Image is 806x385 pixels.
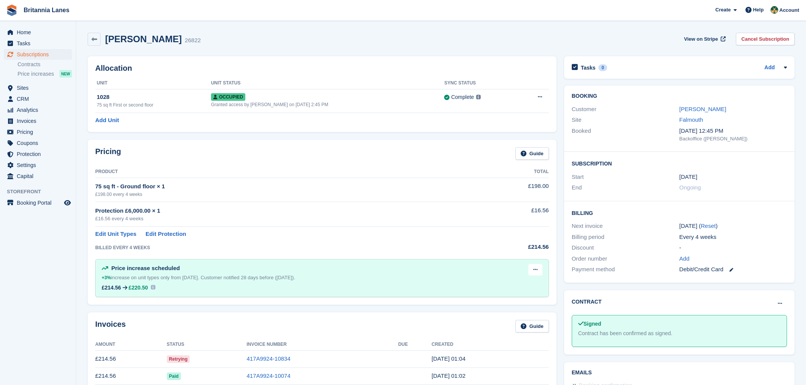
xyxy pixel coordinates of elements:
[4,49,72,60] a: menu
[4,38,72,49] a: menu
[102,275,199,280] span: increase on unit types only from [DATE].
[201,275,295,280] span: Customer notified 28 days before ([DATE]).
[572,127,680,143] div: Booked
[95,64,549,73] h2: Allocation
[97,93,211,102] div: 1028
[102,274,111,282] div: +3%
[572,173,680,181] div: Start
[679,116,703,123] a: Falmouth
[97,102,211,108] div: 75 sq ft First or second floor
[779,6,799,14] span: Account
[95,77,211,89] th: Unit
[679,173,697,181] time: 2023-11-16 00:00:00 UTC
[679,233,787,242] div: Every 4 weeks
[432,355,465,362] time: 2025-08-21 00:04:40 UTC
[465,243,549,251] div: £214.56
[246,372,290,379] a: 417A9924-10074
[146,230,186,239] a: Edit Protection
[572,233,680,242] div: Billing period
[18,70,72,78] a: Price increases NEW
[95,166,465,178] th: Product
[684,35,718,43] span: View on Stripe
[764,64,775,72] a: Add
[444,77,517,89] th: Sync Status
[572,255,680,263] div: Order number
[167,339,247,351] th: Status
[17,149,62,159] span: Protection
[515,320,549,332] a: Guide
[167,372,181,380] span: Paid
[95,191,465,198] div: £198.00 every 4 weeks
[4,27,72,38] a: menu
[185,36,201,45] div: 26822
[246,339,398,351] th: Invoice Number
[679,222,787,231] div: [DATE] ( )
[95,244,465,251] div: BILLED EVERY 4 WEEKS
[17,27,62,38] span: Home
[572,209,787,216] h2: Billing
[701,223,716,229] a: Reset
[211,93,245,101] span: Occupied
[578,320,780,328] div: Signed
[572,159,787,167] h2: Subscription
[17,116,62,126] span: Invoices
[17,138,62,148] span: Coupons
[7,188,76,196] span: Storefront
[63,198,72,207] a: Preview store
[4,127,72,137] a: menu
[679,184,701,191] span: Ongoing
[679,135,787,143] div: Backoffice ([PERSON_NAME])
[572,265,680,274] div: Payment method
[95,147,121,160] h2: Pricing
[679,106,726,112] a: [PERSON_NAME]
[95,207,465,215] div: Protection £6,000.00 × 1
[95,215,465,223] div: £16.56 every 4 weeks
[17,49,62,60] span: Subscriptions
[465,166,549,178] th: Total
[679,243,787,252] div: -
[129,285,148,291] span: £220.50
[4,105,72,115] a: menu
[59,70,72,78] div: NEW
[95,350,167,367] td: £214.56
[17,94,62,104] span: CRM
[17,171,62,181] span: Capital
[572,93,787,99] h2: Booking
[95,320,126,332] h2: Invoices
[515,147,549,160] a: Guide
[17,197,62,208] span: Booking Portal
[581,64,596,71] h2: Tasks
[105,34,182,44] h2: [PERSON_NAME]
[95,182,465,191] div: 75 sq ft - Ground floor × 1
[572,298,602,306] h2: Contract
[17,38,62,49] span: Tasks
[95,339,167,351] th: Amount
[572,183,680,192] div: End
[432,339,549,351] th: Created
[4,149,72,159] a: menu
[17,127,62,137] span: Pricing
[102,285,121,291] div: £214.56
[151,285,155,290] img: icon-info-931a05b42745ab749e9cb3f8fd5492de83d1ef71f8849c2817883450ef4d471b.svg
[17,83,62,93] span: Sites
[211,101,445,108] div: Granted access by [PERSON_NAME] on [DATE] 2:45 PM
[246,355,290,362] a: 417A9924-10834
[4,138,72,148] a: menu
[465,202,549,227] td: £16.56
[572,243,680,252] div: Discount
[4,171,72,181] a: menu
[572,222,680,231] div: Next invoice
[4,83,72,93] a: menu
[21,4,72,16] a: Britannia Lanes
[4,116,72,126] a: menu
[476,95,481,99] img: icon-info-grey-7440780725fd019a000dd9b08b2336e03edf1995a4989e88bcd33f0948082b44.svg
[679,265,787,274] div: Debit/Credit Card
[753,6,764,14] span: Help
[679,127,787,135] div: [DATE] 12:45 PM
[398,339,432,351] th: Due
[4,197,72,208] a: menu
[4,160,72,170] a: menu
[578,329,780,337] div: Contract has been confirmed as signed.
[18,61,72,68] a: Contracts
[598,64,607,71] div: 0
